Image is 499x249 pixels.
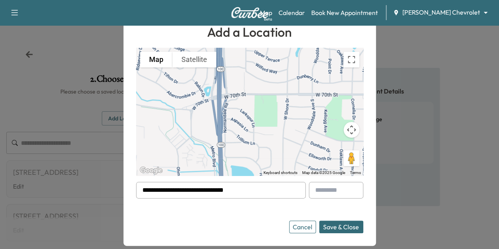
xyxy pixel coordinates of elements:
a: Book New Appointment [311,8,378,17]
img: Google [138,165,164,176]
span: Map data ©2025 Google [302,170,345,175]
button: Map camera controls [344,122,359,138]
button: Keyboard shortcuts [264,170,297,176]
a: MapBeta [260,8,272,17]
h1: Add a Location [136,22,363,41]
button: Show satellite imagery [172,52,216,67]
span: [PERSON_NAME] Chevrolet [402,8,480,17]
button: Drag Pegman onto the map to open Street View [344,150,359,166]
a: Terms (opens in new tab) [350,170,361,175]
button: Show street map [140,52,172,67]
div: Beta [264,16,272,22]
a: Open this area in Google Maps (opens a new window) [138,165,164,176]
a: Calendar [278,8,305,17]
img: Curbee Logo [231,7,269,18]
button: Cancel [289,221,316,233]
button: Toggle fullscreen view [344,52,359,67]
button: Save & Close [319,221,363,233]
